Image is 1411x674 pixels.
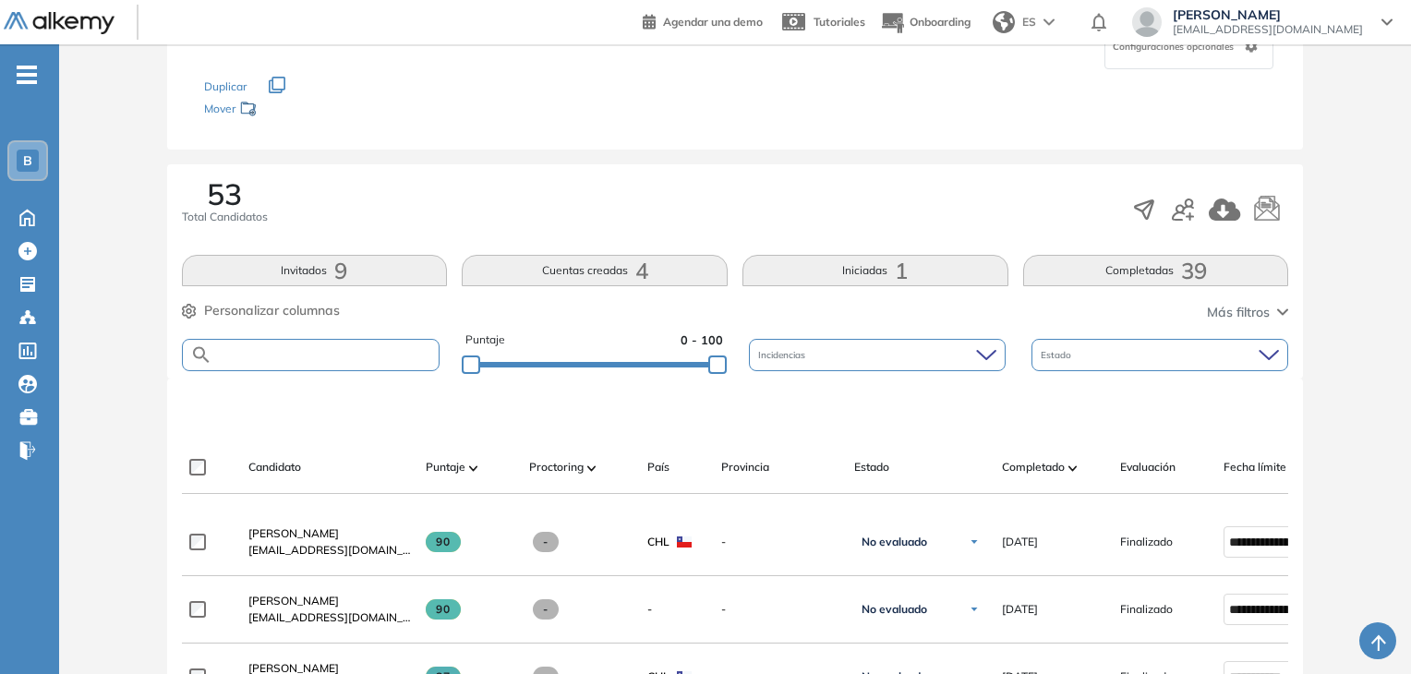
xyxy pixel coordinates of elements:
div: Mover [204,93,389,127]
span: - [721,601,839,618]
span: 90 [426,599,462,620]
img: [missing "en.ARROW_ALT" translation] [1068,465,1078,471]
span: Estado [1041,348,1075,362]
span: B [23,153,32,168]
button: Personalizar columnas [182,301,340,320]
button: Cuentas creadas4 [462,255,728,286]
span: Estado [854,459,889,475]
span: Más filtros [1207,303,1270,322]
span: Puntaje [465,331,505,349]
span: País [647,459,669,475]
span: - [533,599,560,620]
span: Tutoriales [814,15,865,29]
img: arrow [1043,18,1055,26]
span: Proctoring [529,459,584,475]
span: Configuraciones opcionales [1113,40,1237,54]
button: Más filtros [1207,303,1288,322]
span: Incidencias [758,348,809,362]
button: Completadas39 [1023,255,1289,286]
span: Onboarding [910,15,971,29]
span: [PERSON_NAME] [248,594,339,608]
span: 90 [426,532,462,552]
span: Finalizado [1120,534,1173,550]
span: [EMAIL_ADDRESS][DOMAIN_NAME] [1173,22,1363,37]
span: Completado [1002,459,1065,475]
button: Invitados9 [182,255,448,286]
img: CHL [677,536,692,548]
span: - [647,601,652,618]
span: [DATE] [1002,601,1038,618]
span: Puntaje [426,459,465,475]
span: Duplicar [204,79,247,93]
span: CHL [647,534,669,550]
button: Onboarding [880,3,971,42]
img: Ícono de flecha [969,604,980,615]
img: Logo [4,12,115,35]
span: - [721,534,839,550]
span: Evaluación [1120,459,1176,475]
span: [EMAIL_ADDRESS][DOMAIN_NAME] [248,609,411,626]
img: SEARCH_ALT [190,343,212,367]
div: Incidencias [749,339,1006,371]
a: [PERSON_NAME] [248,593,411,609]
span: [DATE] [1002,534,1038,550]
span: [EMAIL_ADDRESS][DOMAIN_NAME] [248,542,411,559]
img: world [993,11,1015,33]
div: Configuraciones opcionales [1104,23,1273,69]
span: No evaluado [862,602,927,617]
img: [missing "en.ARROW_ALT" translation] [469,465,478,471]
span: No evaluado [862,535,927,549]
span: Finalizado [1120,601,1173,618]
span: [PERSON_NAME] [1173,7,1363,22]
span: 53 [207,179,242,209]
iframe: Chat Widget [1319,585,1411,674]
span: 0 - 100 [681,331,723,349]
a: [PERSON_NAME] [248,525,411,542]
a: Agendar una demo [643,9,763,31]
img: Ícono de flecha [969,536,980,548]
img: [missing "en.ARROW_ALT" translation] [587,465,597,471]
span: ES [1022,14,1036,30]
span: - [533,532,560,552]
span: Candidato [248,459,301,475]
span: Personalizar columnas [204,301,340,320]
div: Estado [1031,339,1288,371]
i: - [17,73,37,77]
span: [PERSON_NAME] [248,526,339,540]
span: Fecha límite [1224,459,1286,475]
button: Iniciadas1 [742,255,1008,286]
span: Agendar una demo [663,15,763,29]
span: Provincia [721,459,769,475]
div: Widget de chat [1319,585,1411,674]
span: Total Candidatos [182,209,268,225]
